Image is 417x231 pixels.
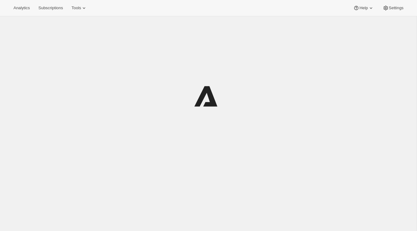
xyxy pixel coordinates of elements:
[350,4,377,12] button: Help
[389,6,404,10] span: Settings
[35,4,67,12] button: Subscriptions
[359,6,368,10] span: Help
[379,4,407,12] button: Settings
[10,4,33,12] button: Analytics
[38,6,63,10] span: Subscriptions
[68,4,91,12] button: Tools
[13,6,30,10] span: Analytics
[71,6,81,10] span: Tools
